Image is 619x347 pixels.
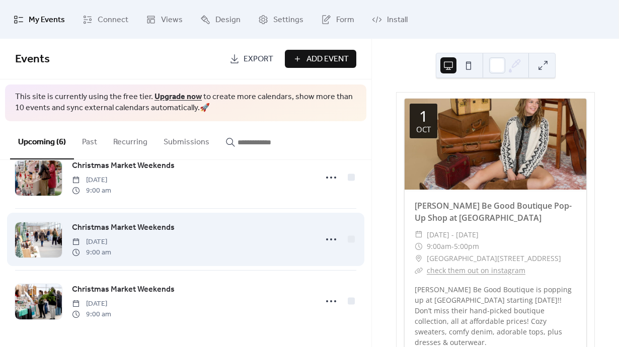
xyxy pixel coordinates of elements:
[10,121,74,159] button: Upcoming (6)
[74,121,105,158] button: Past
[336,12,354,28] span: Form
[72,283,175,296] a: Christmas Market Weekends
[364,4,415,35] a: Install
[72,221,175,234] a: Christmas Market Weekends
[105,121,156,158] button: Recurring
[6,4,72,35] a: My Events
[415,200,572,223] a: [PERSON_NAME] Be Good Boutique Pop-Up Shop at [GEOGRAPHIC_DATA]
[251,4,311,35] a: Settings
[222,50,281,68] a: Export
[75,4,136,35] a: Connect
[98,12,128,28] span: Connect
[29,12,65,28] span: My Events
[72,237,111,247] span: [DATE]
[72,309,111,320] span: 9:00 am
[273,12,303,28] span: Settings
[415,252,423,265] div: ​
[72,299,111,309] span: [DATE]
[419,109,428,124] div: 1
[72,222,175,234] span: Christmas Market Weekends
[427,252,561,265] span: [GEOGRAPHIC_DATA][STREET_ADDRESS]
[427,240,451,252] span: 9:00am
[415,265,423,277] div: ​
[244,53,273,65] span: Export
[72,186,111,196] span: 9:00 am
[72,160,175,172] span: Christmas Market Weekends
[387,12,408,28] span: Install
[15,92,356,114] span: This site is currently using the free tier. to create more calendars, show more than 10 events an...
[215,12,241,28] span: Design
[72,159,175,172] a: Christmas Market Weekends
[427,266,525,275] a: check them out on instagram
[427,229,479,241] span: [DATE] - [DATE]
[72,175,111,186] span: [DATE]
[138,4,190,35] a: Views
[15,48,50,70] span: Events
[72,284,175,296] span: Christmas Market Weekends
[161,12,183,28] span: Views
[415,229,423,241] div: ​
[154,89,202,105] a: Upgrade now
[415,240,423,252] div: ​
[416,126,431,133] div: Oct
[193,4,248,35] a: Design
[314,4,362,35] a: Form
[72,247,111,258] span: 9:00 am
[285,50,356,68] button: Add Event
[156,121,217,158] button: Submissions
[451,240,454,252] span: -
[306,53,349,65] span: Add Event
[454,240,479,252] span: 5:00pm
